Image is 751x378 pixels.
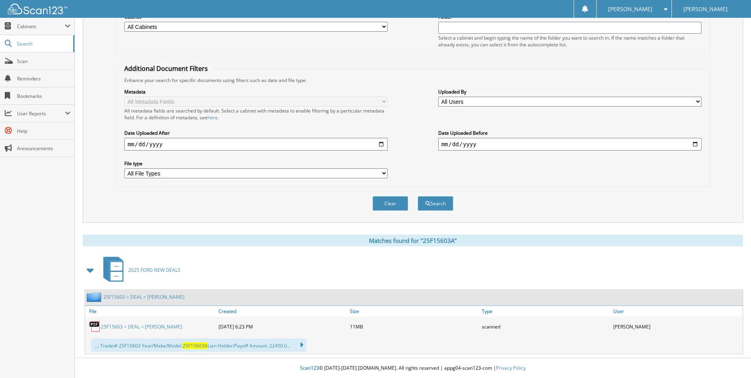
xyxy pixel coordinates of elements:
div: Select a cabinet and begin typing the name of the folder you want to search in. If the name match... [438,34,702,48]
a: Privacy Policy [496,365,526,371]
span: 25F15603A [183,342,207,349]
span: Bookmarks [17,93,70,99]
button: Clear [373,196,408,211]
div: scanned [480,319,611,334]
div: Enhance your search for specific documents using filters such as date and file type. [120,77,705,84]
div: [DATE] 6:23 PM [217,319,348,334]
img: PDF.png [89,321,101,332]
span: Scan123 [300,365,319,371]
div: © [DATE]-[DATE] [DOMAIN_NAME]. All rights reserved | appg04-scan123-com | [75,359,751,378]
span: [PERSON_NAME] [683,7,728,11]
div: [PERSON_NAME] [611,319,743,334]
a: 25F15603 = DEAL = [PERSON_NAME] [103,294,184,300]
label: File type [124,160,388,167]
span: Reminders [17,75,70,82]
button: Search [418,196,453,211]
label: Date Uploaded After [124,130,388,136]
div: All metadata fields are searched by default. Select a cabinet with metadata to enable filtering b... [124,107,388,121]
a: Type [480,306,611,317]
div: 11MB [348,319,479,334]
img: scan123-logo-white.svg [8,4,67,14]
span: Help [17,128,70,134]
a: here [207,114,218,121]
span: Search [17,40,69,47]
input: end [438,138,702,151]
a: User [611,306,743,317]
a: Size [348,306,479,317]
div: Matches found for "25F15603A" [83,235,743,246]
img: folder2.png [87,292,103,302]
span: Announcements [17,145,70,152]
a: File [85,306,217,317]
a: Created [217,306,348,317]
iframe: Chat Widget [711,340,751,378]
span: [PERSON_NAME] [608,7,652,11]
input: start [124,138,388,151]
span: Cabinets [17,23,65,30]
span: Scan [17,58,70,65]
div: ...: Tradei# 25F15603 Year/Make/Model: Lien Holder/Payoff Amount: 22450.0... [91,338,306,352]
a: 25F15603 = DEAL = [PERSON_NAME] [101,323,182,330]
label: Metadata [124,88,388,95]
legend: Additional Document Filters [120,64,212,73]
label: Date Uploaded Before [438,130,702,136]
a: 2025 FORD NEW DEALS [99,254,181,286]
label: Uploaded By [438,88,702,95]
span: User Reports [17,110,65,117]
span: 2025 FORD NEW DEALS [128,267,181,273]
